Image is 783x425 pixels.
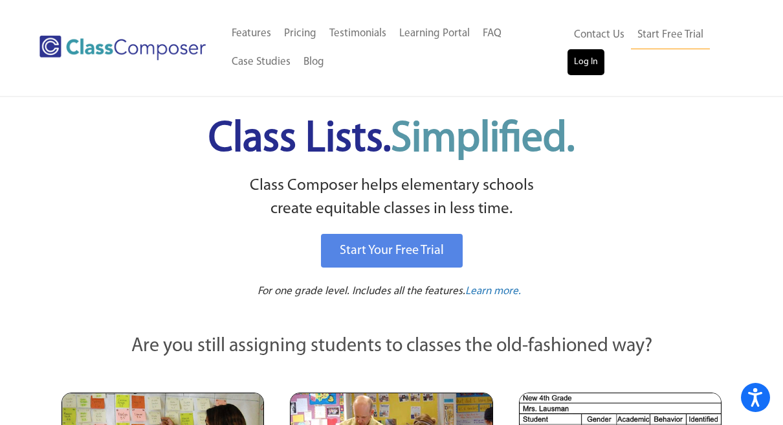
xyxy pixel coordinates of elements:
[208,119,575,161] span: Class Lists.
[476,19,508,48] a: FAQ
[391,119,575,161] span: Simplified.
[568,21,734,75] nav: Header Menu
[225,48,297,76] a: Case Studies
[225,19,278,48] a: Features
[323,19,393,48] a: Testimonials
[340,244,444,257] span: Start Your Free Trial
[465,284,521,300] a: Learn more.
[393,19,476,48] a: Learning Portal
[631,21,710,50] a: Start Free Trial
[225,19,568,76] nav: Header Menu
[465,286,521,297] span: Learn more.
[568,49,604,75] a: Log In
[321,234,463,268] a: Start Your Free Trial
[568,21,631,49] a: Contact Us
[258,286,465,297] span: For one grade level. Includes all the features.
[61,332,722,361] p: Are you still assigning students to classes the old-fashioned way?
[39,36,206,60] img: Class Composer
[60,174,723,222] p: Class Composer helps elementary schools create equitable classes in less time.
[297,48,331,76] a: Blog
[278,19,323,48] a: Pricing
